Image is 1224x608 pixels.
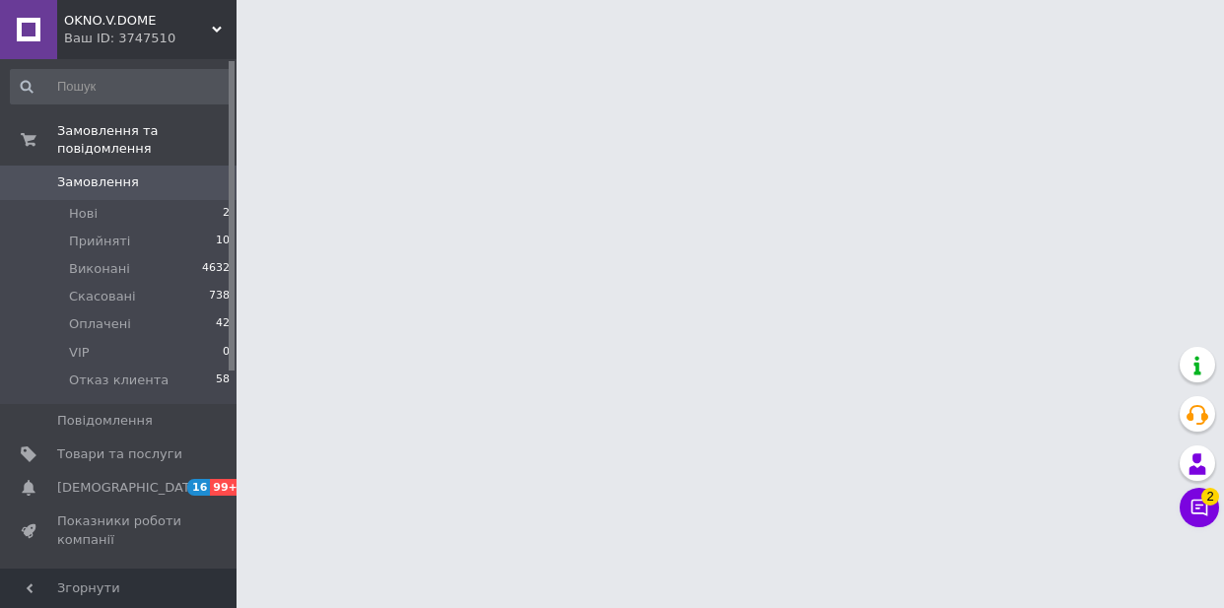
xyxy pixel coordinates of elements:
span: 738 [209,288,230,305]
span: 0 [223,344,230,362]
span: Оплачені [69,315,131,333]
span: [DEMOGRAPHIC_DATA] [57,479,203,497]
span: 2 [223,205,230,223]
input: Пошук [10,69,232,104]
span: 16 [187,479,210,496]
span: VIP [69,344,90,362]
span: Виконані [69,260,130,278]
span: 42 [216,315,230,333]
span: Замовлення [57,173,139,191]
span: Панель управління [57,565,182,600]
span: Повідомлення [57,412,153,430]
span: Отказ клиента [69,372,169,389]
span: OKNO.V.DOME [64,12,212,30]
span: 10 [216,233,230,250]
span: 2 [1201,488,1219,506]
span: Прийняті [69,233,130,250]
div: Ваш ID: 3747510 [64,30,237,47]
span: Товари та послуги [57,445,182,463]
span: Замовлення та повідомлення [57,122,237,158]
span: Скасовані [69,288,136,305]
span: 58 [216,372,230,389]
span: 99+ [210,479,242,496]
span: 4632 [202,260,230,278]
span: Показники роботи компанії [57,512,182,548]
span: Нові [69,205,98,223]
button: Чат з покупцем2 [1180,488,1219,527]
